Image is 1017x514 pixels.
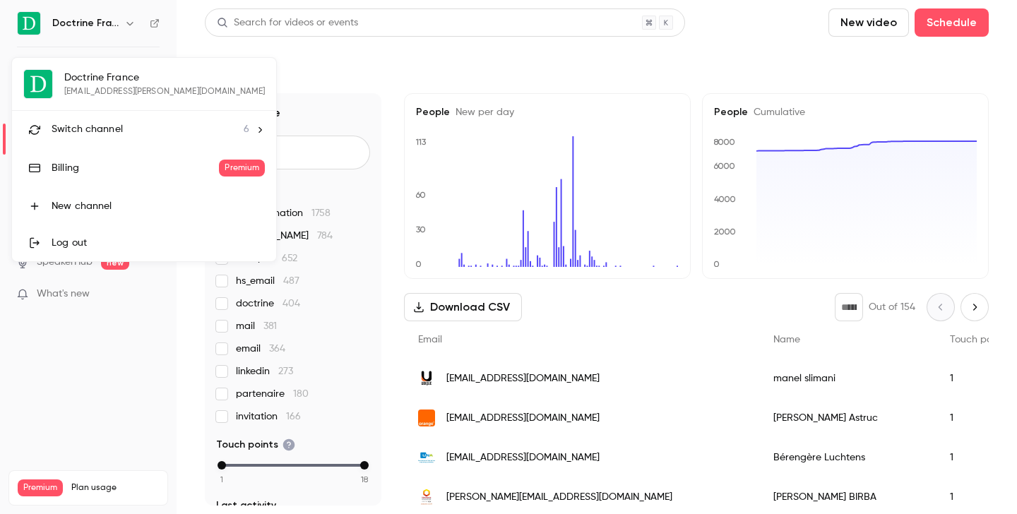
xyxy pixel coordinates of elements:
div: New channel [52,199,265,213]
div: Billing [52,161,219,175]
span: Premium [219,160,265,177]
span: Switch channel [52,122,123,137]
span: 6 [244,122,249,137]
div: Log out [52,236,265,250]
